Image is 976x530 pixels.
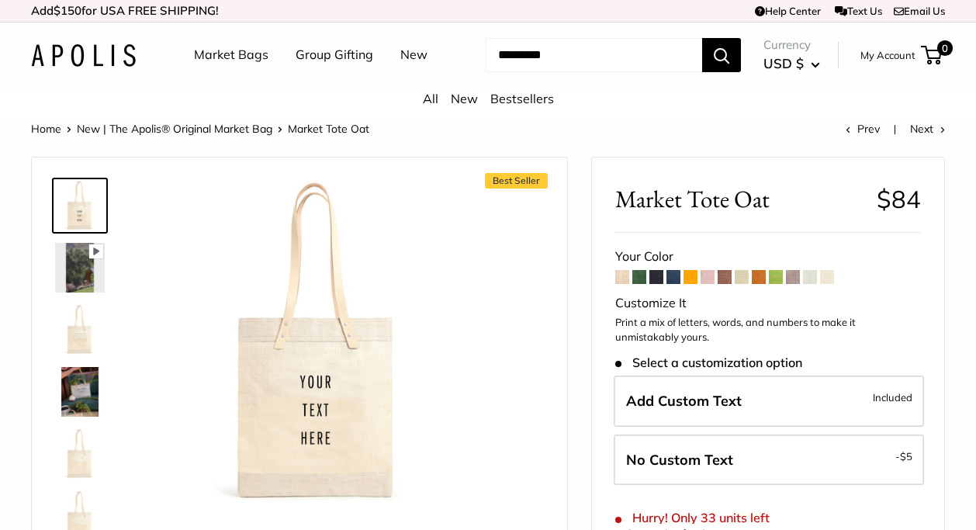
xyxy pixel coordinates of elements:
a: Home [31,122,61,136]
input: Search... [486,38,702,72]
img: Market Tote Oat [55,181,105,230]
a: Market Tote Oat [52,240,108,296]
img: Market Tote Oat [55,305,105,355]
nav: Breadcrumb [31,119,369,139]
a: My Account [860,46,915,64]
a: Help Center [755,5,821,17]
a: 0 [922,46,942,64]
span: Market Tote Oat [288,122,369,136]
label: Add Custom Text [614,376,924,427]
a: Market Bags [194,43,268,67]
span: Market Tote Oat [615,185,865,213]
span: USD $ [763,55,804,71]
span: Currency [763,34,820,56]
span: Included [873,388,912,407]
a: New [451,91,478,106]
label: Leave Blank [614,435,924,486]
a: Text Us [835,5,882,17]
button: USD $ [763,51,820,76]
span: No Custom Text [626,451,733,469]
span: $150 [54,3,81,18]
span: 0 [937,40,953,56]
div: Customize It [615,292,921,315]
img: Market Tote Oat [156,181,481,506]
span: $5 [900,450,912,462]
img: Market Tote Oat [55,243,105,293]
a: Market Tote Oat [52,364,108,420]
a: Market Tote Oat [52,302,108,358]
a: New [400,43,427,67]
a: Bestsellers [490,91,554,106]
a: Market Tote Oat [52,426,108,482]
div: Your Color [615,245,921,268]
span: Best Seller [485,173,548,189]
button: Search [702,38,741,72]
img: Apolis [31,44,136,67]
img: Market Tote Oat [55,367,105,417]
a: New | The Apolis® Original Market Bag [77,122,272,136]
span: Hurry! Only 33 units left [615,511,770,525]
a: Email Us [894,5,945,17]
a: Next [910,122,945,136]
p: Print a mix of letters, words, and numbers to make it unmistakably yours. [615,315,921,345]
a: Market Tote Oat [52,178,108,234]
span: - [895,447,912,466]
a: All [423,91,438,106]
a: Prev [846,122,880,136]
span: Select a customization option [615,355,802,370]
span: $84 [877,184,921,214]
img: Market Tote Oat [55,429,105,479]
span: Add Custom Text [626,392,742,410]
a: Group Gifting [296,43,373,67]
